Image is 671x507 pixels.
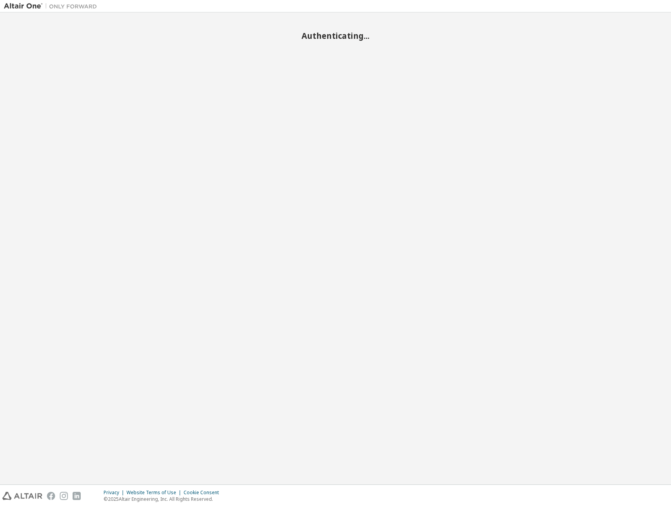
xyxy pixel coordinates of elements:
[4,2,101,10] img: Altair One
[2,492,42,500] img: altair_logo.svg
[60,492,68,500] img: instagram.svg
[104,490,127,496] div: Privacy
[104,496,224,502] p: © 2025 Altair Engineering, Inc. All Rights Reserved.
[184,490,224,496] div: Cookie Consent
[47,492,55,500] img: facebook.svg
[127,490,184,496] div: Website Terms of Use
[4,31,667,41] h2: Authenticating...
[73,492,81,500] img: linkedin.svg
